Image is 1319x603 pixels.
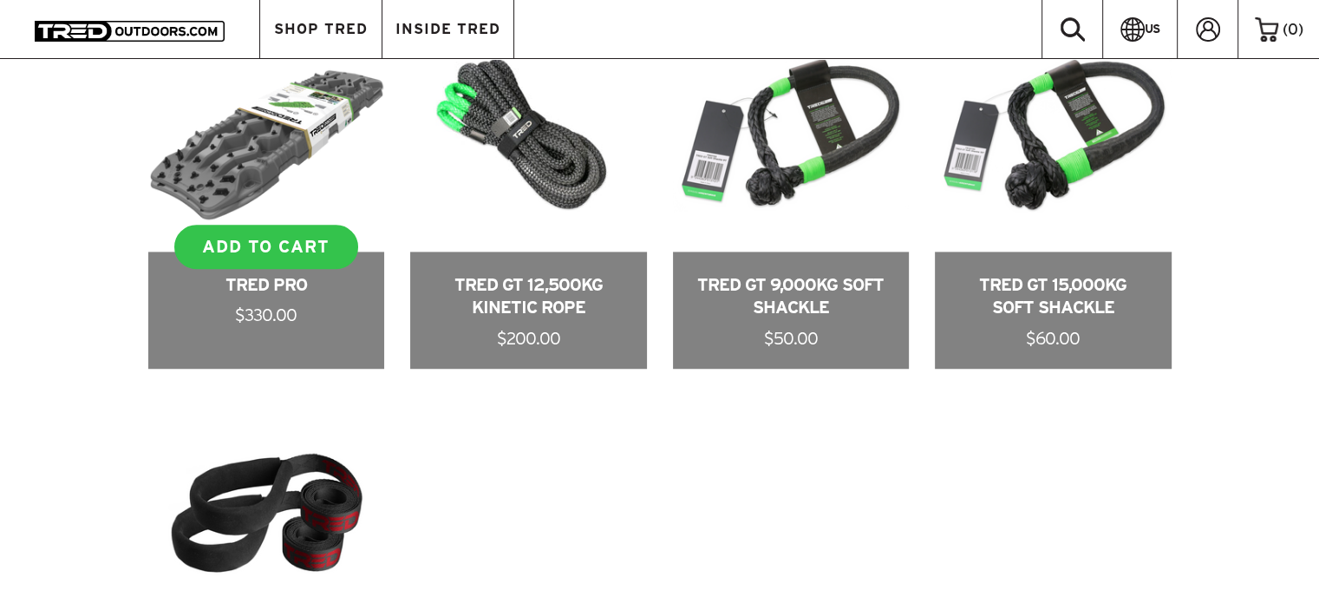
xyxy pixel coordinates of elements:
span: ( ) [1283,22,1303,37]
img: cart-icon [1255,17,1278,42]
span: 0 [1288,21,1298,37]
a: ADD TO CART [174,225,359,270]
span: SHOP TRED [274,22,368,36]
img: TRED Outdoors America [35,21,225,42]
span: INSIDE TRED [395,22,500,36]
